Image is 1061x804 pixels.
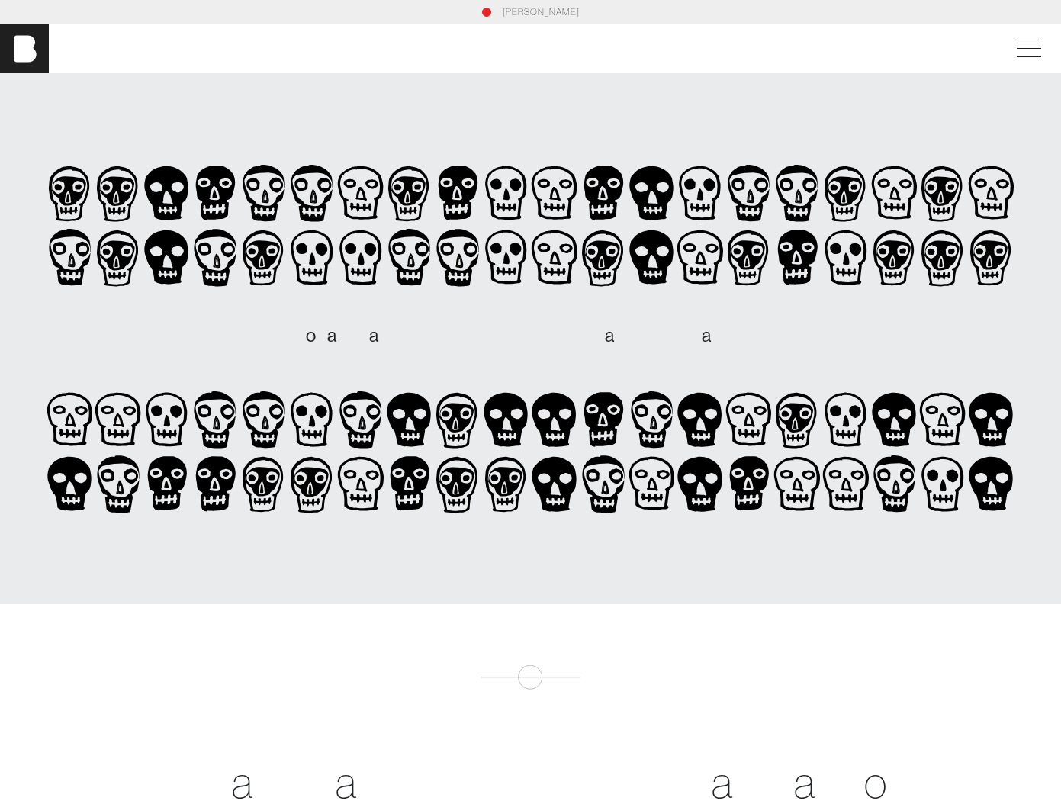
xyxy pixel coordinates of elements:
span: i [394,325,398,346]
span: i [576,325,580,346]
span: . [763,325,767,346]
span: , [500,325,504,346]
span: d [409,325,420,346]
span: n [733,325,744,346]
span: a [327,325,337,346]
span: a [702,325,712,346]
span: e [441,325,452,346]
span: l [524,325,529,346]
a: [PERSON_NAME] [503,5,580,19]
span: l [529,325,533,346]
span: i [352,325,356,346]
span: f [508,325,514,346]
span: d [615,325,625,346]
span: o [306,325,317,346]
span: c [744,325,754,346]
span: n [484,325,494,346]
span: n [337,325,348,346]
span: y [754,325,763,346]
span: e [635,325,645,346]
span: v [625,325,635,346]
span: i [658,325,663,346]
span: e [473,325,484,346]
span: e [420,325,430,346]
span: v [567,325,576,346]
span: h [317,325,327,346]
span: s [663,325,672,346]
span: i [672,325,677,346]
span: g [687,325,698,346]
span: c [580,325,590,346]
span: - [533,325,540,346]
span: s [356,325,365,346]
span: a [605,325,615,346]
span: a [369,325,379,346]
span: b [295,325,306,346]
span: d [462,325,473,346]
span: n [677,325,687,346]
span: r [645,325,652,346]
span: e [722,325,733,346]
span: t [652,325,658,346]
span: e [549,325,560,346]
span: t [494,325,500,346]
span: n [379,325,390,346]
span: n [452,325,462,346]
span: u [514,325,524,346]
span: g [712,325,722,346]
span: s [540,325,549,346]
span: r [560,325,567,346]
span: n [398,325,409,346]
span: p [430,325,441,346]
span: e [590,325,601,346]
